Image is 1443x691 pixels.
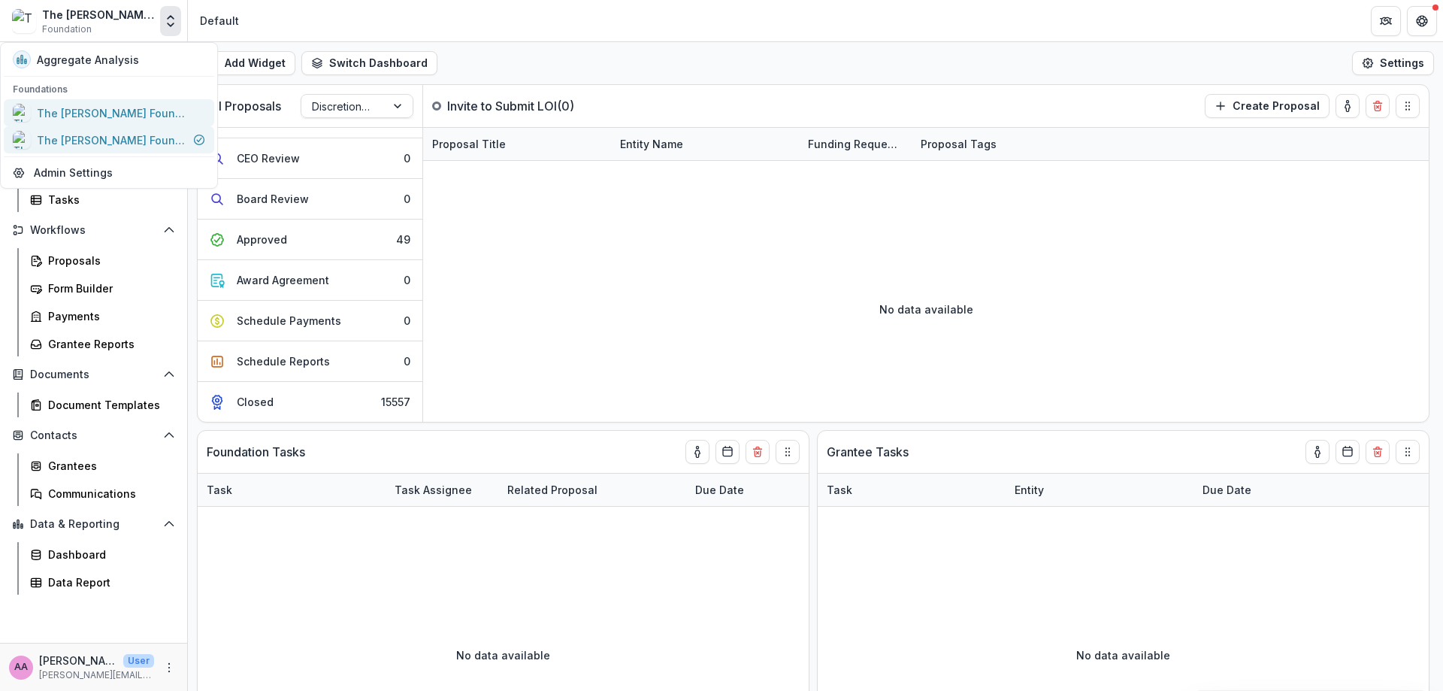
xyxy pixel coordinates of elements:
[198,260,422,301] button: Award Agreement0
[207,97,281,115] p: All Proposals
[381,394,410,410] div: 15557
[198,179,422,220] button: Board Review0
[30,368,157,381] span: Documents
[39,653,117,668] p: [PERSON_NAME]
[198,341,422,382] button: Schedule Reports0
[799,128,912,160] div: Funding Requested
[423,136,515,152] div: Proposal Title
[912,128,1100,160] div: Proposal Tags
[237,150,300,166] div: CEO Review
[6,218,181,242] button: Open Workflows
[685,440,709,464] button: toggle-assigned-to-me
[207,443,305,461] p: Foundation Tasks
[24,481,181,506] a: Communications
[6,423,181,447] button: Open Contacts
[30,518,157,531] span: Data & Reporting
[686,474,799,506] div: Due Date
[24,187,181,212] a: Tasks
[198,301,422,341] button: Schedule Payments0
[160,659,178,677] button: More
[39,668,154,682] p: [PERSON_NAME][EMAIL_ADDRESS][DOMAIN_NAME]
[160,6,181,36] button: Open entity switcher
[198,220,422,260] button: Approved49
[1336,440,1360,464] button: Calendar
[396,232,410,247] div: 49
[24,570,181,595] a: Data Report
[237,232,287,247] div: Approved
[386,482,481,498] div: Task Assignee
[237,313,341,329] div: Schedule Payments
[198,474,386,506] div: Task
[1006,474,1193,506] div: Entity
[879,302,973,317] p: No data available
[1305,440,1330,464] button: toggle-assigned-to-me
[1193,482,1260,498] div: Due Date
[715,440,740,464] button: Calendar
[386,474,498,506] div: Task Assignee
[611,128,799,160] div: Entity Name
[818,474,1006,506] div: Task
[12,9,36,33] img: The Frist Foundation Data Sandbox
[1193,474,1306,506] div: Due Date
[746,440,770,464] button: Delete card
[1371,6,1401,36] button: Partners
[48,253,169,268] div: Proposals
[301,51,437,75] button: Switch Dashboard
[237,191,309,207] div: Board Review
[24,248,181,273] a: Proposals
[30,224,157,237] span: Workflows
[799,136,912,152] div: Funding Requested
[404,191,410,207] div: 0
[1407,6,1437,36] button: Get Help
[48,547,169,562] div: Dashboard
[912,136,1006,152] div: Proposal Tags
[1396,440,1420,464] button: Drag
[123,654,154,668] p: User
[6,512,181,536] button: Open Data & Reporting
[1205,94,1330,118] button: Create Proposal
[198,482,241,498] div: Task
[24,332,181,356] a: Grantee Reports
[456,647,550,663] p: No data available
[1006,482,1053,498] div: Entity
[48,486,169,502] div: Communications
[198,138,422,179] button: CEO Review0
[30,429,157,442] span: Contacts
[818,482,861,498] div: Task
[200,13,239,29] div: Default
[404,150,410,166] div: 0
[6,362,181,386] button: Open Documents
[237,272,329,288] div: Award Agreement
[24,392,181,417] a: Document Templates
[776,440,800,464] button: Drag
[686,482,753,498] div: Due Date
[404,272,410,288] div: 0
[197,51,295,75] button: Add Widget
[42,23,92,36] span: Foundation
[48,458,169,474] div: Grantees
[423,128,611,160] div: Proposal Title
[498,474,686,506] div: Related Proposal
[194,10,245,32] nav: breadcrumb
[1396,94,1420,118] button: Drag
[1076,647,1170,663] p: No data available
[198,382,422,422] button: Closed15557
[24,542,181,567] a: Dashboard
[1336,94,1360,118] button: toggle-assigned-to-me
[14,662,28,672] div: Annie Axe
[24,453,181,478] a: Grantees
[48,192,169,208] div: Tasks
[48,574,169,590] div: Data Report
[498,482,607,498] div: Related Proposal
[404,313,410,329] div: 0
[1366,94,1390,118] button: Delete card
